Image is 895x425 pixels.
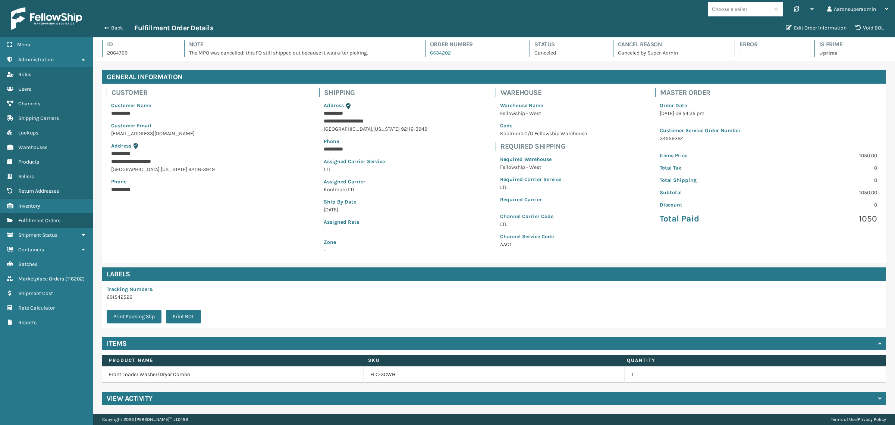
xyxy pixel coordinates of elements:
h4: View Activity [107,394,153,403]
p: Subtotal [660,189,764,196]
span: Fulfillment Orders [18,217,60,224]
p: 0 [773,201,877,209]
h4: Customer [112,88,256,97]
p: 34559384 [660,134,877,142]
h4: Warehouse [500,88,591,97]
h4: Status [534,40,599,49]
label: Product Name [109,357,354,364]
span: Sellers [18,173,34,180]
span: [US_STATE] [373,126,400,132]
button: Edit Order Information [781,21,851,35]
p: 691542526 [107,293,205,301]
button: Void BOL [851,21,888,35]
p: Canceled [534,49,599,57]
p: Phone [324,137,427,145]
span: Menu [17,41,30,48]
h4: Cancel Reason [618,40,721,49]
a: FLC-3CWH [370,371,395,378]
p: Items Price [660,152,764,159]
h4: Order Number [430,40,516,49]
span: , [160,166,161,173]
label: Quantity [627,357,872,364]
p: [DATE] 06:54:35 pm [660,109,877,117]
h4: Note [189,40,411,49]
p: Required Carrier Service [500,176,587,183]
p: Warehouse Name [500,102,587,109]
p: Total Shipping [660,176,764,184]
span: Products [18,159,39,165]
span: 92116-3949 [188,166,215,173]
span: [US_STATE] [161,166,187,173]
h4: Error [739,40,801,49]
p: Customer Service Order Number [660,127,877,134]
p: Fellowship - West [500,109,587,117]
div: Choose a seller [712,5,747,13]
i: VOIDBOL [855,25,861,30]
p: Ship By Date [324,198,427,206]
h4: Items [107,339,127,348]
td: Front Loader Washer/Dryer Combo [102,366,364,383]
p: Zone [324,238,427,246]
p: Assigned Rate [324,218,427,226]
h4: General Information [102,70,886,84]
h4: Required Shipping [500,142,591,151]
i: Edit [786,25,792,30]
span: Containers [18,246,44,253]
p: [EMAIL_ADDRESS][DOMAIN_NAME] [111,130,251,137]
button: Print BOL [166,310,201,323]
p: Code [500,122,587,130]
a: Terms of Use [831,417,857,422]
span: Tracking Numbers : [107,286,154,292]
p: - [324,226,427,234]
p: LTL [500,183,587,191]
h4: Labels [102,267,886,281]
p: [DATE] [324,206,427,214]
span: Roles [18,71,31,78]
span: ( 116202 ) [65,276,85,282]
span: Warehouses [18,144,47,151]
button: Print Packing Slip [107,310,161,323]
img: logo [11,7,82,30]
span: [GEOGRAPHIC_DATA] [111,166,160,173]
span: Return Addresses [18,188,59,194]
p: Channel Service Code [500,233,587,241]
span: Batches [18,261,37,267]
td: 1 [625,366,886,383]
h3: Fulfillment Order Details [134,24,213,32]
p: Required Carrier [500,196,587,204]
p: Koolmore LTL [324,186,427,193]
p: Total Tax [660,164,764,172]
span: Lookups [18,130,38,136]
p: Order Date [660,102,877,109]
div: | [831,414,886,425]
span: Rate Calculator [18,305,55,311]
a: 6534202 [430,50,451,56]
p: The MPO was cancelled; this FO still shipped out because it was after picking. [189,49,411,57]
p: Assigned Carrier [324,178,427,186]
span: , [372,126,373,132]
span: Marketplace Orders [18,276,64,282]
p: Canceled by Super-Admin [618,49,721,57]
p: Assigned Carrier Service [324,158,427,165]
h4: Shipping [324,88,432,97]
span: Address [111,143,131,149]
h4: Is Prime [819,40,886,49]
span: Inventory [18,203,40,209]
p: Customer Email [111,122,251,130]
span: Reports [18,319,37,326]
span: Users [18,86,31,92]
p: Fellowship - West [500,163,587,171]
p: Total Paid [660,213,764,224]
p: Koolmore C/O Fellowship Warehouse [500,130,587,137]
span: - [324,238,427,253]
h4: Master Order [660,88,882,97]
span: Shipment Cost [18,290,53,297]
span: Shipping Carriers [18,115,59,121]
span: 92116-3949 [401,126,427,132]
span: Administration [18,56,54,63]
span: Address [324,102,344,109]
span: [GEOGRAPHIC_DATA] [324,126,372,132]
h4: Id [107,40,171,49]
label: SKU [368,357,613,364]
button: Back [100,25,134,31]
